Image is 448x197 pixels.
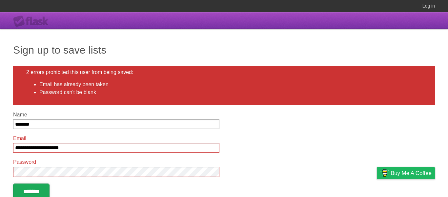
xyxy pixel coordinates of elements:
img: Buy me a coffee [380,167,389,179]
a: Buy me a coffee [377,167,435,179]
li: Password can't be blank [39,88,422,96]
label: Email [13,135,219,141]
h2: 2 errors prohibited this user from being saved: [26,69,422,75]
label: Password [13,159,219,165]
span: Buy me a coffee [391,167,432,179]
div: Flask [13,15,52,27]
li: Email has already been taken [39,81,422,88]
label: Name [13,112,219,118]
h1: Sign up to save lists [13,42,435,58]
